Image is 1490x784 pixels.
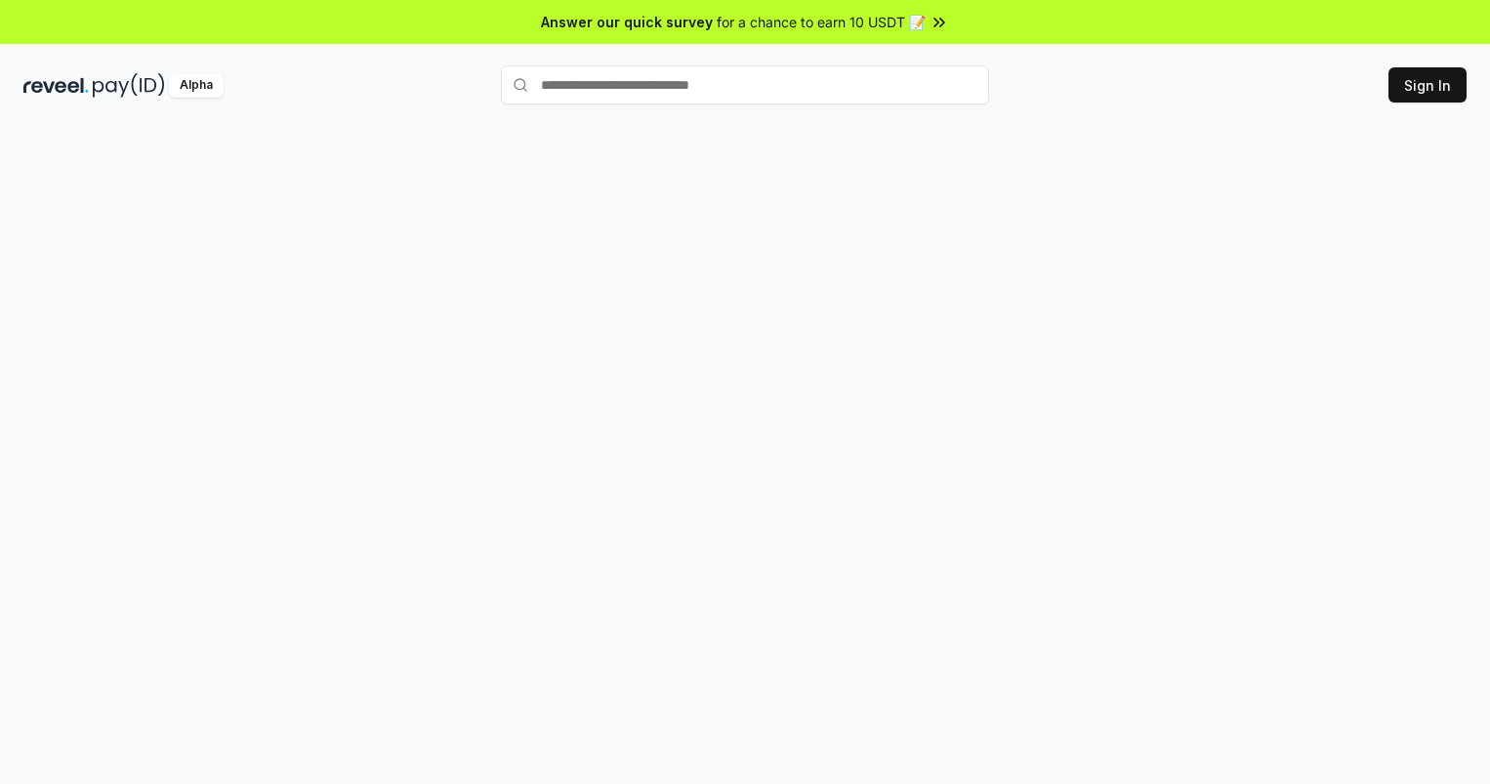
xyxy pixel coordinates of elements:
span: for a chance to earn 10 USDT 📝 [717,12,926,32]
button: Sign In [1388,67,1467,103]
img: reveel_dark [23,73,89,98]
img: pay_id [93,73,165,98]
div: Alpha [169,73,224,98]
span: Answer our quick survey [541,12,713,32]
